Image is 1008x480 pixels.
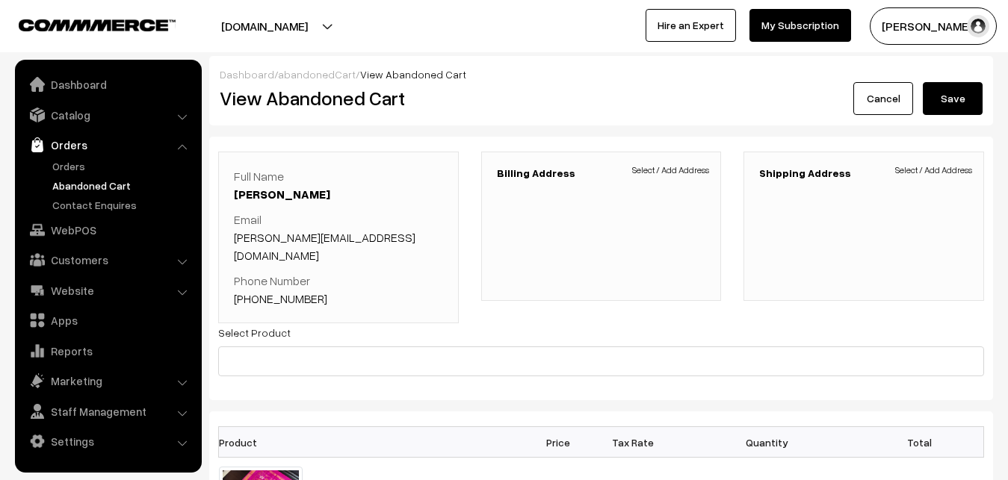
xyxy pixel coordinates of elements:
th: Total [865,427,939,458]
a: Catalog [19,102,197,128]
th: Quantity [670,427,865,458]
p: Full Name [234,167,443,203]
p: Phone Number [234,272,443,308]
button: Save [923,82,983,115]
th: Tax Rate [596,427,670,458]
p: Email [234,211,443,264]
a: Settings [19,428,197,455]
a: Apps [19,307,197,334]
span: View Abandoned Cart [360,68,466,81]
a: Contact Enquires [49,197,197,213]
a: abandonedCart [278,68,356,81]
a: Orders [49,158,197,174]
a: Orders [19,131,197,158]
img: user [967,15,989,37]
a: COMMMERCE [19,15,149,33]
a: WebPOS [19,216,197,243]
a: Dashboard [220,68,274,81]
th: Product [219,427,312,458]
img: COMMMERCE [19,19,176,31]
label: Select Product [218,325,291,340]
a: Cancel [853,82,913,115]
h3: Billing Address [497,167,706,180]
a: My Subscription [749,9,851,42]
a: Marketing [19,367,197,394]
a: Abandoned Cart [49,178,197,193]
a: Website [19,277,197,304]
a: Reports [19,337,197,364]
button: [DOMAIN_NAME] [169,7,360,45]
button: [PERSON_NAME] [870,7,997,45]
a: [PHONE_NUMBER] [234,291,327,306]
a: Customers [19,246,197,273]
a: Staff Management [19,398,197,425]
a: Hire an Expert [646,9,736,42]
a: [PERSON_NAME][EMAIL_ADDRESS][DOMAIN_NAME] [234,230,415,263]
h2: View Abandoned Cart [220,87,590,110]
h3: Shipping Address [759,167,968,180]
th: Price [521,427,596,458]
a: Dashboard [19,71,197,98]
div: / / [220,66,983,82]
a: [PERSON_NAME] [234,187,330,202]
span: Select / Add Address [895,163,972,177]
span: Select / Add Address [632,163,709,177]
